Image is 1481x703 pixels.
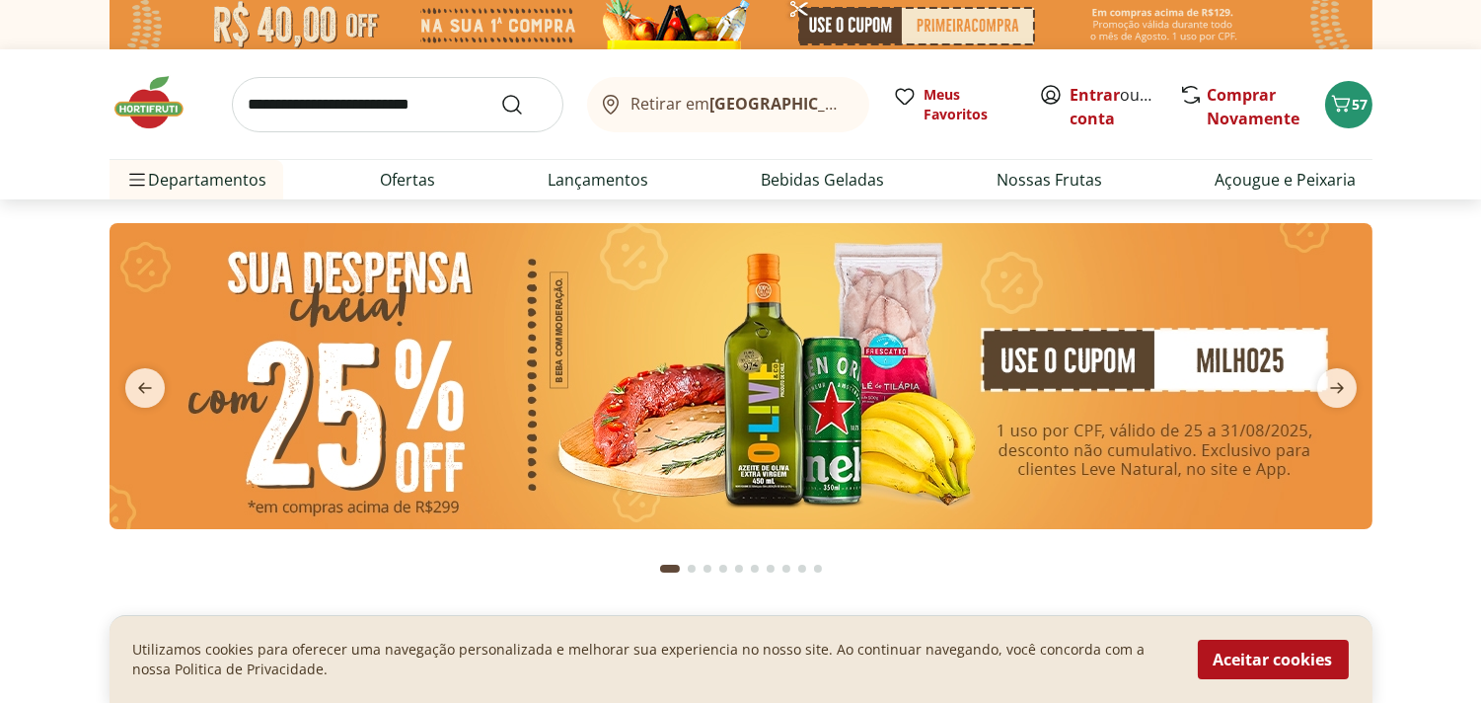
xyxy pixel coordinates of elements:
button: Go to page 3 from fs-carousel [700,545,715,592]
button: Retirar em[GEOGRAPHIC_DATA]/[GEOGRAPHIC_DATA] [587,77,869,132]
button: Aceitar cookies [1198,640,1349,679]
button: Go to page 9 from fs-carousel [794,545,810,592]
a: Ofertas [380,168,435,192]
button: Go to page 2 from fs-carousel [684,545,700,592]
button: Submit Search [500,93,548,117]
a: Açougue e Peixaria [1215,168,1356,192]
a: Bebidas Geladas [761,168,884,192]
a: Lançamentos [548,168,648,192]
a: Criar conta [1071,84,1179,129]
span: Retirar em [630,95,849,113]
span: Meus Favoritos [925,85,1015,124]
button: Current page from fs-carousel [656,545,684,592]
a: Meus Favoritos [893,85,1015,124]
button: Menu [125,156,149,203]
button: Go to page 5 from fs-carousel [731,545,747,592]
input: search [232,77,563,132]
button: Go to page 7 from fs-carousel [763,545,778,592]
b: [GEOGRAPHIC_DATA]/[GEOGRAPHIC_DATA] [709,93,1042,115]
button: next [1301,368,1372,408]
img: Hortifruti [110,73,208,132]
button: Go to page 8 from fs-carousel [778,545,794,592]
a: Entrar [1071,84,1121,106]
button: Go to page 4 from fs-carousel [715,545,731,592]
p: Utilizamos cookies para oferecer uma navegação personalizada e melhorar sua experiencia no nosso ... [133,640,1174,679]
span: ou [1071,83,1158,130]
span: 57 [1353,95,1369,114]
a: Comprar Novamente [1208,84,1300,129]
button: Carrinho [1325,81,1372,128]
button: previous [110,368,181,408]
a: Nossas Frutas [997,168,1102,192]
span: Departamentos [125,156,267,203]
img: cupom [110,223,1372,529]
button: Go to page 6 from fs-carousel [747,545,763,592]
button: Go to page 10 from fs-carousel [810,545,826,592]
